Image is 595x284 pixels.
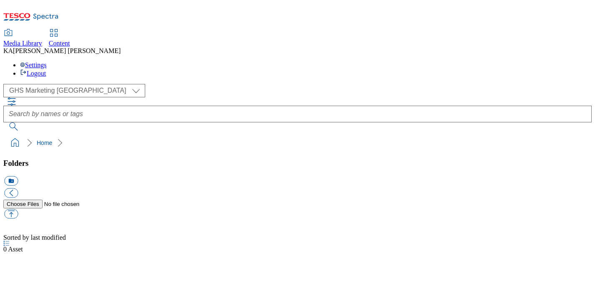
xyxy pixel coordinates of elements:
a: Media Library [3,30,42,47]
span: Asset [3,246,23,253]
a: Settings [20,61,47,68]
nav: breadcrumb [3,135,592,151]
a: Logout [20,70,46,77]
a: Content [49,30,70,47]
span: [PERSON_NAME] [PERSON_NAME] [13,47,121,54]
input: Search by names or tags [3,106,592,122]
a: Home [37,139,52,146]
span: Media Library [3,40,42,47]
span: Content [49,40,70,47]
span: Sorted by last modified [3,234,66,241]
a: home [8,136,22,150]
span: 0 [3,246,8,253]
h3: Folders [3,159,592,168]
span: KA [3,47,13,54]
